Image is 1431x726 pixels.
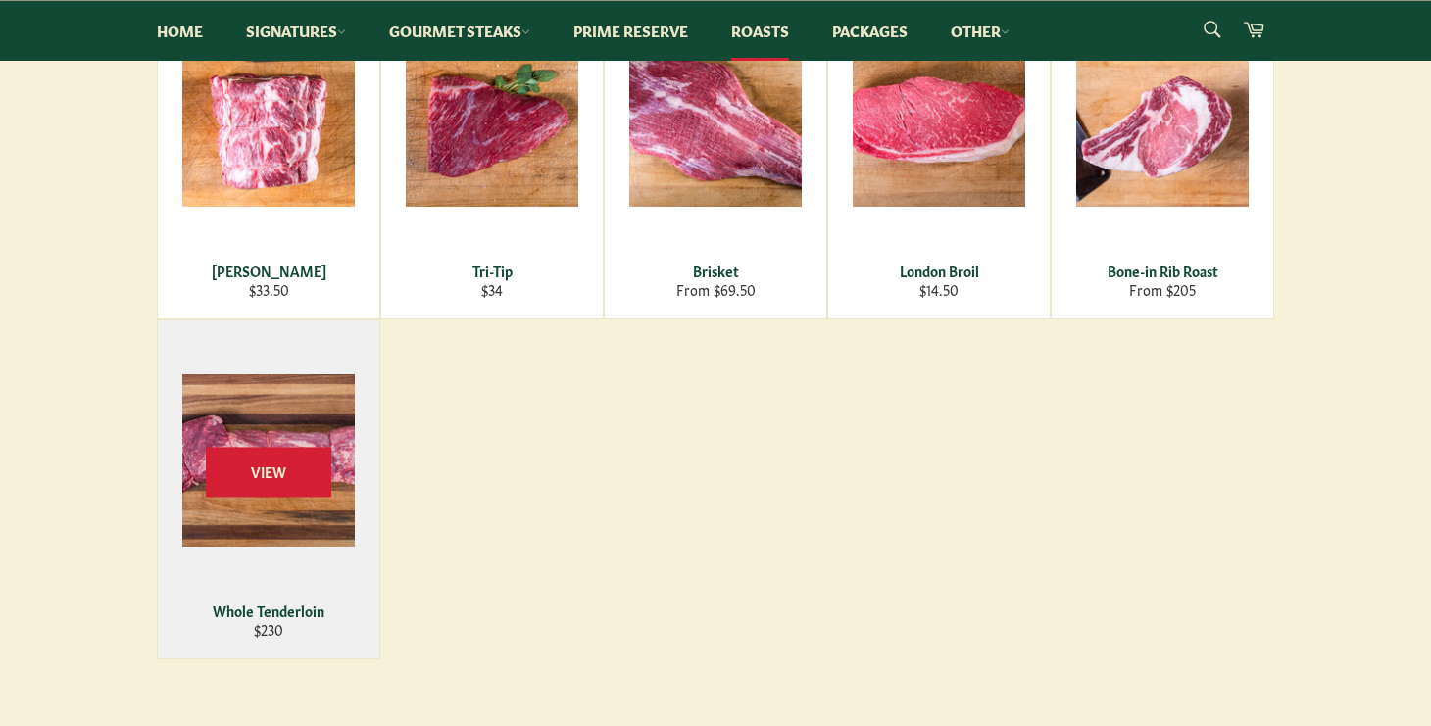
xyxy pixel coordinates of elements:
[813,1,927,61] a: Packages
[394,280,591,299] div: $34
[171,262,368,280] div: [PERSON_NAME]
[226,1,366,61] a: Signatures
[206,447,331,497] span: View
[841,280,1038,299] div: $14.50
[1076,34,1249,207] img: Bone-in Rib Roast
[171,280,368,299] div: $33.50
[370,1,550,61] a: Gourmet Steaks
[841,262,1038,280] div: London Broil
[554,1,708,61] a: Prime Reserve
[629,34,802,207] img: Brisket
[931,1,1029,61] a: Other
[157,319,380,659] a: Whole Tenderloin Whole Tenderloin $230 View
[712,1,809,61] a: Roasts
[137,1,222,61] a: Home
[1064,280,1261,299] div: From $205
[171,602,368,620] div: Whole Tenderloin
[853,34,1025,207] img: London Broil
[394,262,591,280] div: Tri-Tip
[617,262,814,280] div: Brisket
[617,280,814,299] div: From $69.50
[406,34,578,207] img: Tri-Tip
[182,34,355,207] img: Chuck Roast
[1064,262,1261,280] div: Bone-in Rib Roast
